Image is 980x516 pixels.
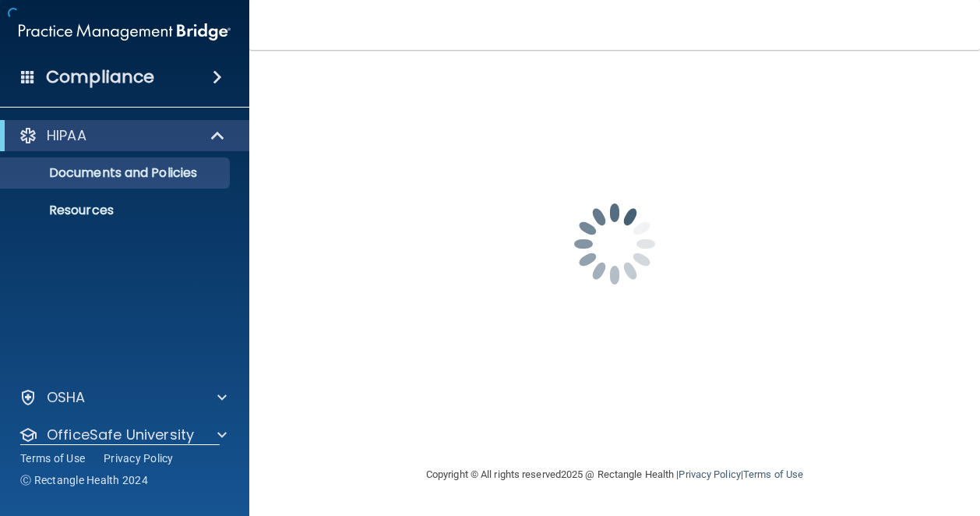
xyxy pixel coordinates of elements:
h4: Compliance [46,66,154,88]
a: OSHA [19,388,227,407]
span: Ⓒ Rectangle Health 2024 [20,472,148,488]
a: Privacy Policy [679,468,740,480]
a: Terms of Use [743,468,803,480]
p: Resources [10,203,223,218]
p: Documents and Policies [10,165,223,181]
p: OSHA [47,388,86,407]
a: OfficeSafe University [19,426,227,444]
a: Privacy Policy [104,451,174,466]
a: HIPAA [19,126,226,145]
img: spinner.e123f6fc.gif [537,166,693,322]
div: Copyright © All rights reserved 2025 @ Rectangle Health | | [330,450,899,500]
img: PMB logo [19,16,231,48]
a: Terms of Use [20,451,85,466]
p: HIPAA [47,126,86,145]
p: OfficeSafe University [47,426,194,444]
